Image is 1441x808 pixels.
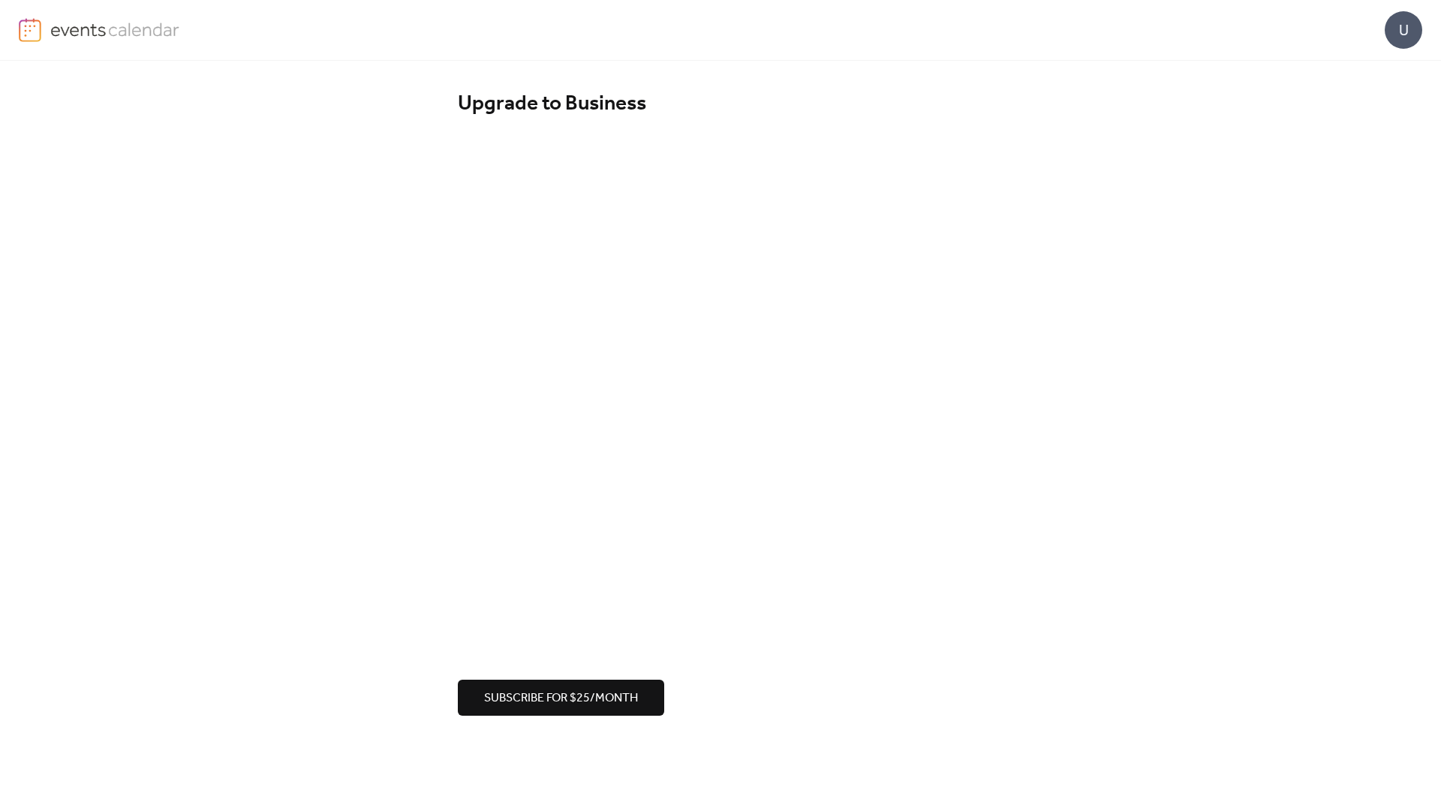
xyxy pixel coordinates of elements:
[458,680,664,716] button: Subscribe for $25/month
[1385,11,1422,49] div: U
[50,18,180,41] img: logo-type
[458,91,983,117] div: Upgrade to Business
[484,689,638,707] span: Subscribe for $25/month
[19,18,41,42] img: logo
[455,137,986,660] iframe: Secure payment input frame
